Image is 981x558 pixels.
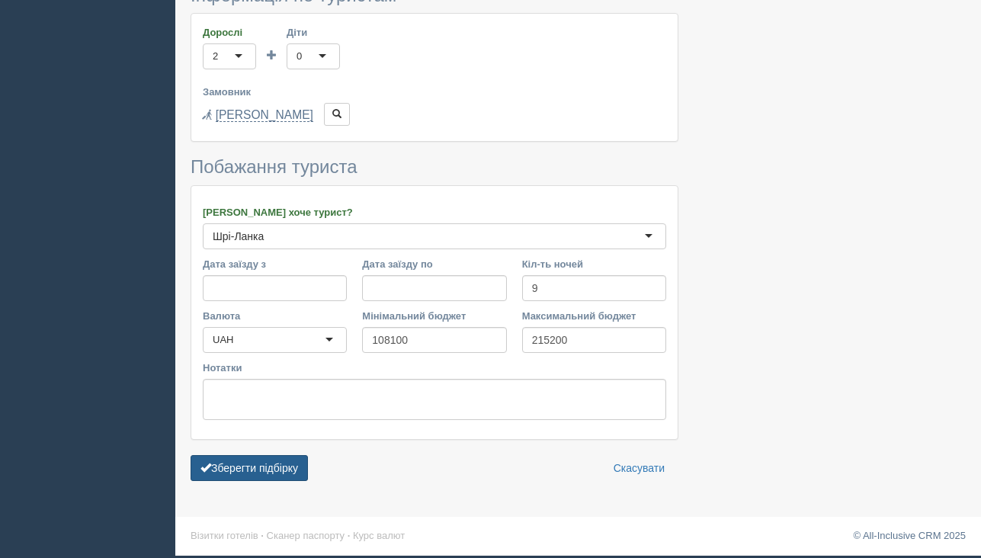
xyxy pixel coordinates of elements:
label: Максимальний бюджет [522,309,666,323]
button: Зберегти підбірку [191,455,308,481]
a: Скасувати [604,455,675,481]
label: Кіл-ть ночей [522,257,666,271]
label: Дорослі [203,25,256,40]
span: · [261,530,264,541]
label: Нотатки [203,361,666,375]
a: Візитки готелів [191,530,258,541]
div: 2 [213,49,218,64]
span: · [348,530,351,541]
div: Шрі-Ланка [213,229,264,244]
div: UAH [213,332,233,348]
label: Дата заїзду по [362,257,506,271]
label: Валюта [203,309,347,323]
a: Сканер паспорту [267,530,345,541]
span: Побажання туриста [191,156,357,177]
div: 0 [297,49,302,64]
a: Курс валют [353,530,405,541]
label: Діти [287,25,340,40]
a: © All-Inclusive CRM 2025 [853,530,966,541]
label: Мінімальний бюджет [362,309,506,323]
label: Замовник [203,85,666,99]
label: [PERSON_NAME] хоче турист? [203,205,666,220]
a: [PERSON_NAME] [216,108,313,122]
label: Дата заїзду з [203,257,347,271]
input: 7-10 або 7,10,14 [522,275,666,301]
